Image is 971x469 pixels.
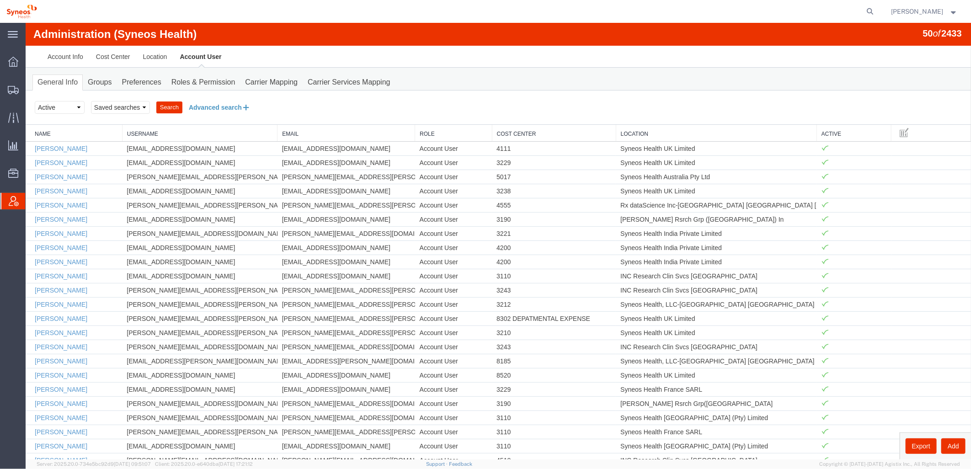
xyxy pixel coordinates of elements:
td: 8302 DEPATMENTAL EXPENSE [466,288,590,303]
th: Username [96,102,251,119]
a: Groups [57,52,91,68]
td: 4200 [466,232,590,246]
td: [EMAIL_ADDRESS][DOMAIN_NAME] [96,246,251,260]
a: Email [256,107,384,115]
td: [PERSON_NAME][EMAIL_ADDRESS][PERSON_NAME][DOMAIN_NAME] [96,274,251,288]
td: Account User [389,359,467,373]
td: [EMAIL_ADDRESS][DOMAIN_NAME] [96,161,251,175]
td: [EMAIL_ADDRESS][PERSON_NAME][DOMAIN_NAME] [252,331,389,345]
button: Advanced search [157,77,231,92]
td: Syneos Health France SARL [590,402,791,416]
span: Anne Thierfelder [891,6,944,16]
a: Location [111,23,148,45]
td: Account User [389,345,467,359]
a: [PERSON_NAME] [9,235,62,243]
td: [EMAIL_ADDRESS][DOMAIN_NAME] [252,345,389,359]
button: [PERSON_NAME] [891,6,959,17]
td: 3110 [466,402,590,416]
a: [PERSON_NAME] [9,122,62,129]
td: [EMAIL_ADDRESS][DOMAIN_NAME] [252,189,389,203]
td: Account User [389,147,467,161]
th: Active [791,102,865,119]
span: Copyright © [DATE]-[DATE] Agistix Inc., All Rights Reserved [819,460,960,468]
td: [EMAIL_ADDRESS][DOMAIN_NAME] [252,133,389,147]
a: [PERSON_NAME] [9,420,62,427]
td: [PERSON_NAME][EMAIL_ADDRESS][DOMAIN_NAME] [252,317,389,331]
a: [PERSON_NAME] [9,165,62,172]
a: [PERSON_NAME] [9,278,62,285]
td: [PERSON_NAME][EMAIL_ADDRESS][PERSON_NAME][DOMAIN_NAME] [96,260,251,274]
a: [PERSON_NAME] [9,179,62,186]
img: logo [6,5,37,18]
a: [PERSON_NAME] [9,349,62,356]
td: Account User [389,288,467,303]
td: Account User [389,373,467,388]
td: [PERSON_NAME][EMAIL_ADDRESS][DOMAIN_NAME] [96,430,251,444]
td: [PERSON_NAME][EMAIL_ADDRESS][DOMAIN_NAME] [96,203,251,218]
td: Syneos Health India Private Limited [590,232,791,246]
td: Account User [389,246,467,260]
td: [EMAIL_ADDRESS][DOMAIN_NAME] [252,218,389,232]
td: [EMAIL_ADDRESS][DOMAIN_NAME] [96,118,251,133]
td: [EMAIL_ADDRESS][PERSON_NAME][DOMAIN_NAME] [96,331,251,345]
td: 3229 [466,359,590,373]
a: [PERSON_NAME] [9,335,62,342]
a: Carrier Mapping [214,52,277,68]
td: 3229 [466,133,590,147]
td: [PERSON_NAME][EMAIL_ADDRESS][PERSON_NAME][DOMAIN_NAME] [252,288,389,303]
span: [DATE] 17:21:12 [219,461,253,467]
a: Location [595,107,786,115]
td: Syneos Health France SARL [590,359,791,373]
a: Feedback [449,461,472,467]
td: [PERSON_NAME][EMAIL_ADDRESS][DOMAIN_NAME] [252,388,389,402]
td: Account User [389,430,467,444]
th: Role [389,102,467,119]
a: Cost Center [471,107,586,115]
td: [EMAIL_ADDRESS][DOMAIN_NAME] [96,345,251,359]
td: 4555 [466,175,590,189]
td: 3190 [466,373,590,388]
a: [PERSON_NAME] [9,136,62,144]
td: Account User [389,388,467,402]
td: Syneos Health India Private Limited [590,218,791,232]
a: [PERSON_NAME] [9,405,62,413]
td: 8185 [466,331,590,345]
td: Syneos Health [GEOGRAPHIC_DATA] (Pty) Limited [590,416,791,430]
td: 5017 [466,147,590,161]
td: Account User [389,274,467,288]
td: Account User [389,218,467,232]
td: [EMAIL_ADDRESS][DOMAIN_NAME] [252,359,389,373]
td: Account User [389,402,467,416]
td: Account User [389,203,467,218]
td: 3190 [466,189,590,203]
td: [EMAIL_ADDRESS][DOMAIN_NAME] [96,359,251,373]
td: Account User [389,317,467,331]
td: Account User [389,260,467,274]
a: [PERSON_NAME] [9,221,62,229]
td: [EMAIL_ADDRESS][DOMAIN_NAME] [252,416,389,430]
button: Export [880,416,911,431]
td: [PERSON_NAME][EMAIL_ADDRESS][PERSON_NAME][DOMAIN_NAME] [252,175,389,189]
button: Manage table columns [870,102,887,118]
a: [PERSON_NAME] [9,434,62,441]
a: [PERSON_NAME] [9,207,62,214]
td: Syneos Health UK Limited [590,161,791,175]
td: 3243 [466,317,590,331]
td: 4111 [466,118,590,133]
a: Cost Center [64,23,111,45]
td: [PERSON_NAME][EMAIL_ADDRESS][PERSON_NAME][DOMAIN_NAME] [96,175,251,189]
a: Roles & Permission [141,52,215,68]
td: Syneos Health UK Limited [590,288,791,303]
th: Location [590,102,791,119]
a: [PERSON_NAME] [9,150,62,158]
td: [EMAIL_ADDRESS][DOMAIN_NAME] [96,133,251,147]
td: 3110 [466,416,590,430]
td: [EMAIL_ADDRESS][DOMAIN_NAME] [96,416,251,430]
td: [PERSON_NAME][EMAIL_ADDRESS][PERSON_NAME][DOMAIN_NAME] [252,303,389,317]
a: [PERSON_NAME] [9,363,62,370]
td: INC Research Clin Svcs [GEOGRAPHIC_DATA] [590,260,791,274]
